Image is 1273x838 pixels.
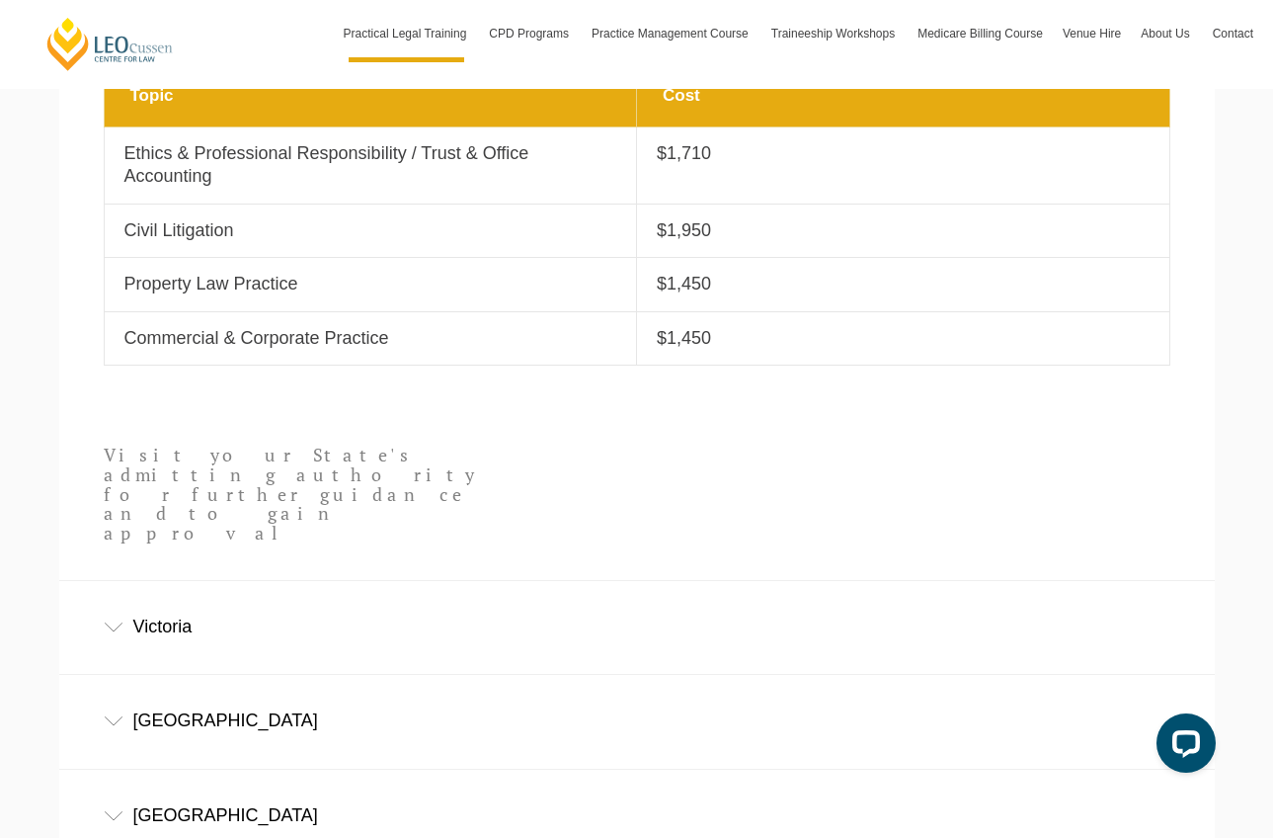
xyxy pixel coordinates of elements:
a: Practical Legal Training [334,5,480,62]
p: Property Law Practice [124,273,617,295]
iframe: LiveChat chat widget [1141,706,1224,789]
a: Traineeship Workshops [761,5,908,62]
a: Contact [1203,5,1263,62]
p: Ethics & Professional Responsibility / Trust & Office Accounting [124,142,617,189]
p: $1,710 [657,142,1150,165]
p: Visit your State's admitting authority for further guidance and to gain approval [104,446,530,544]
p: $1,950 [657,219,1150,242]
a: Venue Hire [1053,5,1131,62]
a: About Us [1131,5,1202,62]
th: Cost [637,64,1170,126]
a: Practice Management Course [582,5,761,62]
p: $1,450 [657,327,1150,350]
a: Medicare Billing Course [908,5,1053,62]
p: $1,450 [657,273,1150,295]
th: Topic [104,64,637,126]
p: Commercial & Corporate Practice [124,327,617,350]
div: [GEOGRAPHIC_DATA] [59,675,1215,767]
a: [PERSON_NAME] Centre for Law [44,16,176,72]
div: Victoria [59,581,1215,673]
a: CPD Programs [479,5,582,62]
p: Civil Litigation [124,219,617,242]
